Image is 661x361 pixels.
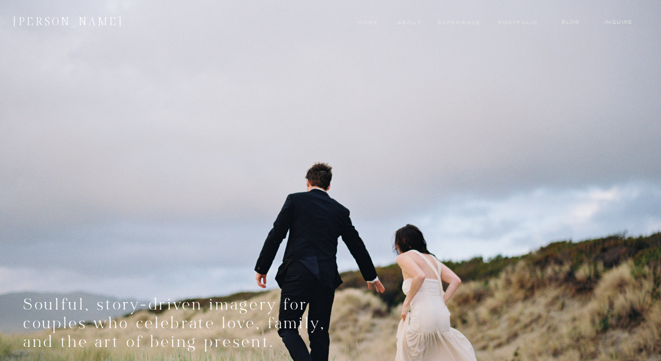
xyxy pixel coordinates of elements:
[13,12,131,34] p: [PERSON_NAME]
[551,18,590,26] a: blog
[357,19,379,27] a: Home
[398,19,420,27] a: About
[601,18,636,26] a: Inquire
[498,19,536,27] a: Portfolio
[438,19,476,27] a: experience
